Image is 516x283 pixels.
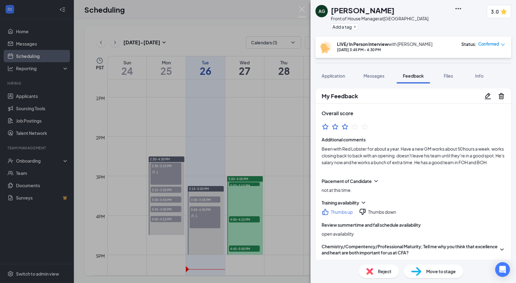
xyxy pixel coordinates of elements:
[373,178,379,184] svg: ChevronDown
[322,123,329,130] svg: StarBorder
[331,123,339,130] svg: StarBorder
[341,123,349,130] svg: StarBorder
[322,200,359,206] div: Training availability
[322,243,498,256] div: Chemistry/Compentency/Professional Maturity; Tell me why you think that excellence and heart are ...
[499,246,505,253] svg: ChevronDown
[318,8,325,14] div: AG
[378,268,391,275] span: Reject
[322,73,345,79] span: Application
[322,208,329,216] svg: ThumbsUp
[337,41,388,47] b: LIVE/ In Person Interview
[322,92,358,100] h2: My Feedback
[368,209,396,215] div: Thumbs down
[495,262,510,277] div: Open Intercom Messenger
[360,200,366,206] svg: ChevronDown
[322,187,352,193] span: not at this time.
[359,208,366,216] svg: ThumbsDown
[337,47,432,52] div: [DATE] 3:45 PM - 4:30 PM
[444,73,453,79] span: Files
[461,41,476,47] div: Status :
[478,41,499,47] span: Confirmed
[331,209,353,215] div: Thumbs up
[337,41,432,47] div: with [PERSON_NAME]
[351,123,358,130] svg: StarBorder
[322,178,372,184] div: Placement of Candidate
[491,8,499,15] span: 3.0
[353,25,357,29] svg: Plus
[498,92,505,100] svg: Trash
[475,73,483,79] span: Info
[322,136,505,143] span: Additional comments
[331,15,430,22] div: Front of House Manager at [GEOGRAPHIC_DATA].
[331,5,394,15] h1: [PERSON_NAME]
[501,42,505,47] span: down
[426,268,456,275] span: Move to stage
[484,92,491,100] svg: Pencil
[331,23,358,30] button: PlusAdd a tag
[322,110,505,117] h3: Overall score
[363,73,384,79] span: Messages
[361,123,368,130] svg: StarBorder
[322,231,354,237] span: open availability
[322,222,421,228] div: Review summertime and fall schedule availability
[322,145,505,166] span: Been with Red Lobster for about a year. Have a new GM works about 50 hours a week. works closing ...
[403,73,424,79] span: Feedback
[322,259,502,278] span: culture aligns with him; hospitality for the guest. age where would like to spend certain days wi...
[454,5,462,12] svg: Ellipses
